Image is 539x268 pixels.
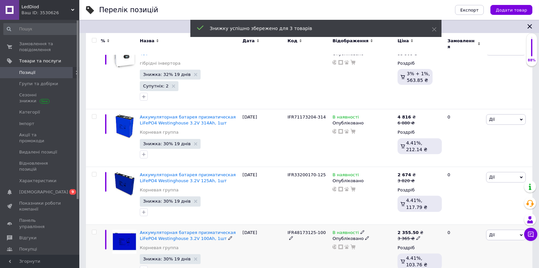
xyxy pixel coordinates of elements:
span: Знижка: 32% 19 днів [143,72,191,77]
a: Корневая группа [140,245,178,251]
img: Аккумуляторная батарея призматическая LiFePO4 Westinghouse 3.2V 125Ah, 1шт [112,172,136,196]
span: Імпорт [19,121,34,127]
span: Групи та добірки [19,81,58,87]
button: Додати товар [490,5,532,15]
span: Замовлення [447,38,476,50]
img: Инвертор гибридный INVT XD5KTL 5kW, 48V [112,45,136,69]
div: ₴ [398,114,416,120]
span: Замовлення та повідомлення [19,41,61,53]
div: Опубліковано [332,236,394,242]
span: 3% + 1%, [407,71,430,76]
span: Видалені позиції [19,149,57,155]
div: 0 [443,109,484,167]
div: ₴ [398,172,416,178]
span: Супутніх: 2 [143,84,169,88]
span: В наявності [332,230,359,237]
div: 3 820 ₴ [398,178,416,184]
span: Дії [489,117,495,122]
span: Показники роботи компанії [19,200,61,212]
b: 2 674 [398,172,411,177]
span: LedDiod [21,4,71,10]
span: 4.41%, 117.79 ₴ [406,198,427,210]
div: 3 365 ₴ [398,236,423,242]
span: 9 [69,189,76,195]
span: IFR71173204-314 [288,115,326,119]
span: Код [288,38,297,44]
div: 0 [443,167,484,224]
span: Покупці [19,246,37,252]
span: Дії [489,232,495,237]
a: Аккумуляторная батарея призматическая LiFePO4 Westinghouse 3.2V 314Ah, 1шт [140,115,236,125]
img: Аккумуляторная батарея призматическая LiFePO4 Westinghouse 3.2V 314Ah, 1шт [112,114,136,138]
span: % [101,38,105,44]
div: [DATE] [241,40,286,109]
div: Роздріб [398,187,442,193]
span: Панель управління [19,218,61,229]
div: Перелік позицій [99,7,158,14]
div: Знижку успішно збережено для 3 товарів [210,25,415,32]
span: Характеристики [19,178,57,184]
div: 0 [443,40,484,109]
button: Експорт [455,5,484,15]
span: Експорт [460,8,479,13]
b: 4 816 [398,115,411,119]
div: [DATE] [241,109,286,167]
span: 4.41%, 103.76 ₴ [406,255,427,267]
div: Опубліковано [332,178,394,184]
span: Знижка: 30% 19 днів [143,199,191,203]
span: Категорії [19,109,40,115]
img: Аккумуляторная батарея призматическая LiFePO4 Westinghouse 3.2V 100Ah, 1шт [112,230,136,254]
div: Опубліковано [332,120,394,126]
a: Корневая группа [140,129,178,135]
span: IFR48173125-100 [288,230,326,235]
div: ₴ [398,230,423,236]
span: В наявності [332,172,359,179]
span: Додати товар [496,8,527,13]
span: Знижка: 30% 19 днів [143,142,191,146]
a: гібрідні інвертора [140,60,180,66]
span: В наявності [332,115,359,121]
span: Сезонні знижки [19,92,61,104]
div: Роздріб [398,129,442,135]
span: Дата [243,38,255,44]
span: Ціна [398,38,409,44]
span: 4.41%, 212.14 ₴ [406,140,427,152]
span: Позиції [19,70,35,76]
b: 2 355.50 [398,230,419,235]
span: Знижка: 30% 19 днів [143,257,191,261]
span: Відгуки [19,235,36,241]
div: Ваш ID: 3530626 [21,10,79,16]
span: Назва [140,38,154,44]
div: 6 880 ₴ [398,120,416,126]
div: 88% [526,58,537,63]
a: Корневая группа [140,187,178,193]
input: Пошук [3,23,78,35]
div: [DATE] [241,167,286,224]
button: Чат з покупцем [524,228,537,241]
svg: Закрити [526,22,534,30]
span: [DEMOGRAPHIC_DATA] [19,189,68,195]
div: Роздріб [398,245,442,251]
span: 563.85 ₴ [407,78,428,83]
div: Роздріб [398,60,442,66]
a: Аккумуляторная батарея призматическая LiFePO4 Westinghouse 3.2V 125Ah, 1шт [140,172,236,183]
span: Акції та промокоди [19,132,61,144]
a: Аккумуляторная батарея призматическая LiFePO4 Westinghouse 3.2V 100Ah, 1шт [140,230,236,241]
span: Відновлення позицій [19,160,61,172]
span: Товари та послуги [19,58,61,64]
span: Відображення [332,38,368,44]
span: Дії [489,175,495,180]
span: IFR33200170-125 [288,172,326,177]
